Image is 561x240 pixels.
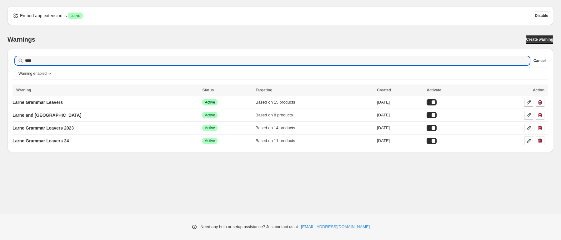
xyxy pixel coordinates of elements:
a: [EMAIL_ADDRESS][DOMAIN_NAME] [301,224,370,230]
span: Disable [535,13,548,18]
span: Warning enabled [18,71,47,76]
span: Targeting [256,88,273,92]
button: Cancel [533,57,546,64]
h2: Warnings [8,36,35,43]
a: Create warning [526,35,553,44]
div: [DATE] [377,112,423,118]
p: Larne and [GEOGRAPHIC_DATA] [13,112,81,118]
span: Active [205,138,215,143]
a: Larne Grammar Leavers 24 [13,136,69,146]
span: Status [202,88,214,92]
span: Active [205,125,215,130]
div: [DATE] [377,125,423,131]
p: Embed app extension is [20,13,67,19]
span: active [70,13,80,18]
a: Larne and [GEOGRAPHIC_DATA] [13,110,81,120]
div: [DATE] [377,138,423,144]
a: Larne Grammar Leavers [13,97,63,107]
p: Larne Grammar Leavers 2023 [13,125,74,131]
div: Based on 14 products [256,125,373,131]
span: Active [205,100,215,105]
a: Larne Grammar Leavers 2023 [13,123,74,133]
div: [DATE] [377,99,423,105]
div: Based on 8 products [256,112,373,118]
p: Larne Grammar Leavers [13,99,63,105]
span: Active [205,113,215,118]
div: Based on 11 products [256,138,373,144]
button: Warning enabled [15,70,54,77]
div: Based on 15 products [256,99,373,105]
span: Action [533,88,544,92]
p: Larne Grammar Leavers 24 [13,138,69,144]
span: Created [377,88,391,92]
span: Cancel [533,58,546,63]
button: Disable [535,11,548,20]
span: Warning [16,88,31,92]
span: Create warning [526,37,553,42]
span: Activate [427,88,441,92]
